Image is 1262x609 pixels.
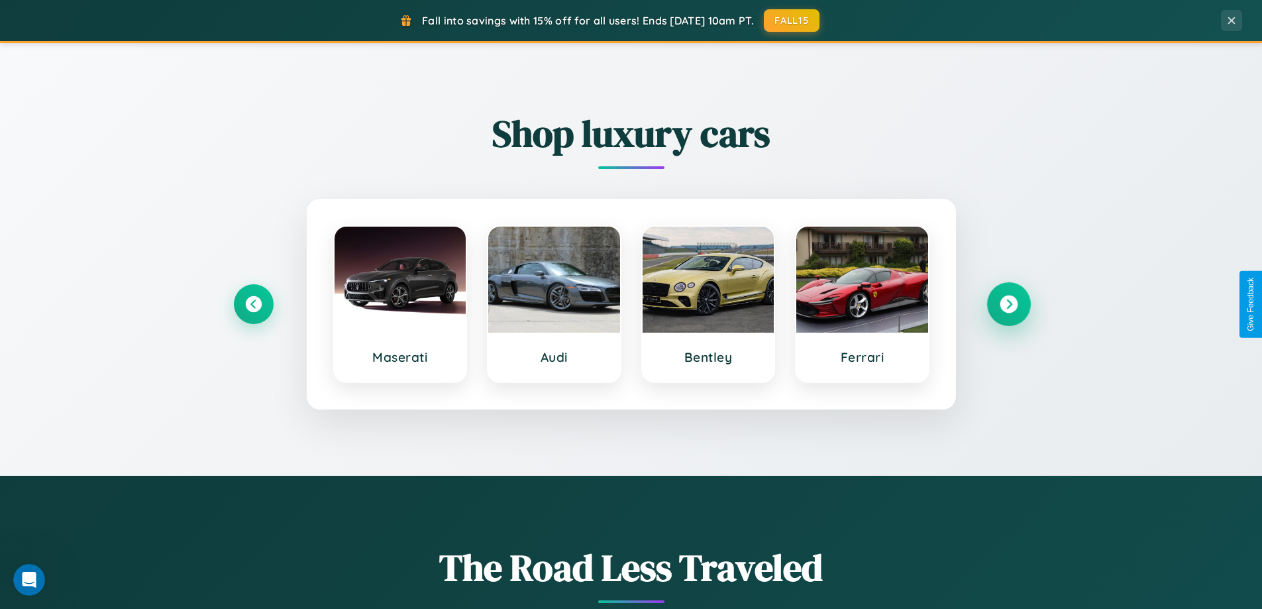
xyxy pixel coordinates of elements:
span: Fall into savings with 15% off for all users! Ends [DATE] 10am PT. [422,14,754,27]
h3: Maserati [348,349,453,365]
h2: Shop luxury cars [234,108,1029,159]
h1: The Road Less Traveled [234,542,1029,593]
iframe: Intercom live chat [13,564,45,596]
h3: Audi [501,349,607,365]
h3: Bentley [656,349,761,365]
button: FALL15 [764,9,819,32]
div: Give Feedback [1246,278,1255,331]
h3: Ferrari [810,349,915,365]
